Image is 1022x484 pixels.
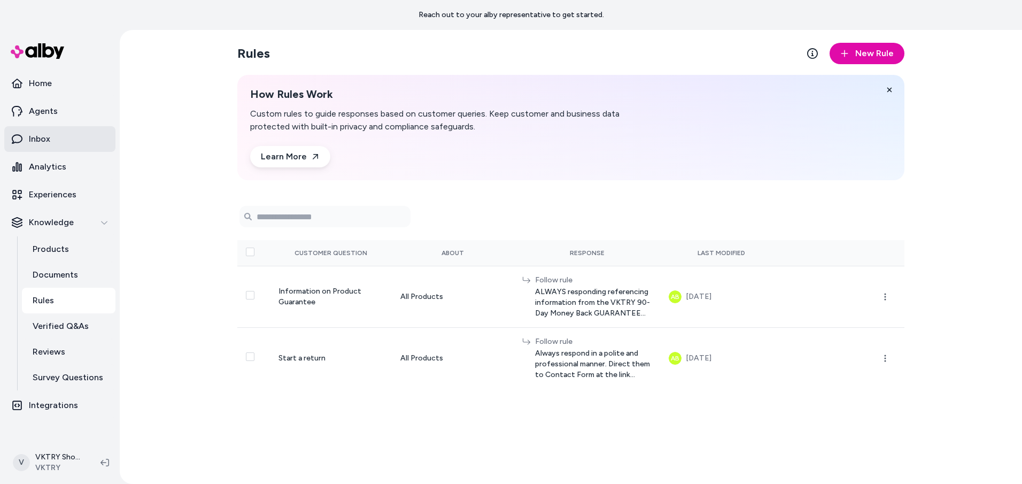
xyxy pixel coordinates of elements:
[29,216,74,229] p: Knowledge
[22,339,115,365] a: Reviews
[250,146,330,167] a: Learn More
[35,463,83,473] span: VKTRY
[250,88,661,101] h2: How Rules Work
[33,294,54,307] p: Rules
[29,399,78,412] p: Integrations
[35,452,83,463] p: VKTRY Shopify
[22,313,115,339] a: Verified Q&As
[400,291,505,302] div: All Products
[33,345,65,358] p: Reviews
[22,262,115,288] a: Documents
[246,352,254,361] button: Select row
[686,352,711,365] div: [DATE]
[4,393,115,418] a: Integrations
[522,249,652,257] div: Response
[237,45,270,62] h2: Rules
[4,126,115,152] a: Inbox
[4,71,115,96] a: Home
[535,275,652,286] div: Follow rule
[855,47,894,60] span: New Rule
[535,287,652,319] span: ALWAYS responding referencing information from the VKTRY 90-Day Money Back GUARANTEE Document only.
[29,133,50,145] p: Inbox
[33,268,78,281] p: Documents
[4,182,115,208] a: Experiences
[278,249,383,257] div: Customer Question
[29,77,52,90] p: Home
[278,287,361,306] span: Information on Product Guarantee
[278,354,326,363] span: Start a return
[33,371,103,384] p: Survey Questions
[419,10,604,20] p: Reach out to your alby representative to get started.
[13,454,30,471] span: V
[6,445,92,480] button: VVKTRY ShopifyVKTRY
[400,249,505,257] div: About
[22,365,115,390] a: Survey Questions
[669,249,773,257] div: Last Modified
[29,105,58,118] p: Agents
[400,353,505,364] div: All Products
[669,352,682,365] button: AB
[4,210,115,235] button: Knowledge
[33,243,69,256] p: Products
[22,288,115,313] a: Rules
[830,43,904,64] button: New Rule
[535,348,652,380] span: Always respond in a polite and professional manner. Direct them to Contact Form at the link below...
[246,248,254,256] button: Select all
[686,290,711,303] div: [DATE]
[4,154,115,180] a: Analytics
[33,320,89,333] p: Verified Q&As
[4,98,115,124] a: Agents
[250,107,661,133] p: Custom rules to guide responses based on customer queries. Keep customer and business data protec...
[29,160,66,173] p: Analytics
[22,236,115,262] a: Products
[246,291,254,299] button: Select row
[29,188,76,201] p: Experiences
[535,336,652,347] div: Follow rule
[669,290,682,303] button: AB
[11,43,64,59] img: alby Logo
